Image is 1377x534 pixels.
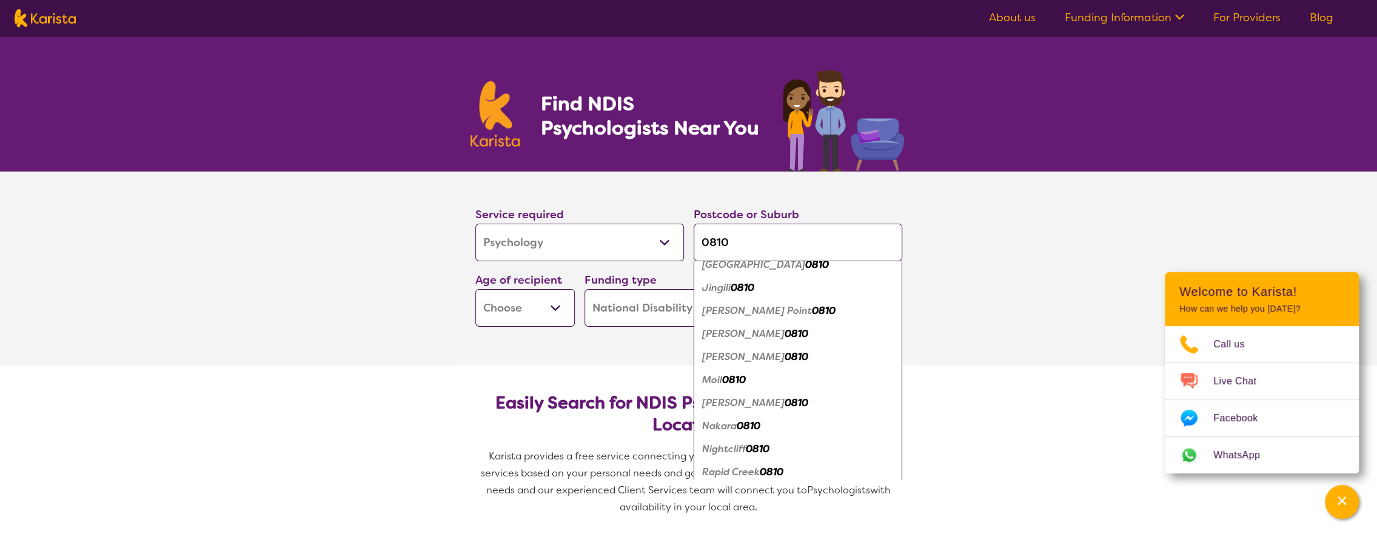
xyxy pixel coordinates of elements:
[485,392,893,436] h2: Easily Search for NDIS Psychologists by Need & Location
[481,450,899,496] span: Karista provides a free service connecting you with Psychologists and other disability services b...
[1310,10,1333,25] a: Blog
[700,253,896,276] div: Coconut Grove 0810
[475,273,562,287] label: Age of recipient
[746,442,769,455] em: 0810
[1325,485,1359,519] button: Channel Menu
[700,392,896,415] div: Muirhead 0810
[785,396,808,409] em: 0810
[702,466,760,478] em: Rapid Creek
[702,350,785,363] em: [PERSON_NAME]
[1165,437,1359,473] a: Web link opens in a new tab.
[731,281,754,294] em: 0810
[760,466,783,478] em: 0810
[989,10,1036,25] a: About us
[700,438,896,461] div: Nightcliff 0810
[700,461,896,484] div: Rapid Creek 0810
[694,207,799,222] label: Postcode or Suburb
[1179,304,1344,314] p: How can we help you [DATE]?
[1213,446,1275,464] span: WhatsApp
[1213,372,1271,390] span: Live Chat
[702,327,785,340] em: [PERSON_NAME]
[1179,284,1344,299] h2: Welcome to Karista!
[1213,335,1259,353] span: Call us
[694,224,902,261] input: Type
[585,273,657,287] label: Funding type
[702,419,737,432] em: Nakara
[1165,272,1359,473] div: Channel Menu
[702,442,746,455] em: Nightcliff
[1213,409,1272,427] span: Facebook
[700,299,896,322] div: Lee Point 0810
[812,304,836,317] em: 0810
[700,415,896,438] div: Nakara 0810
[1065,10,1184,25] a: Funding Information
[1165,326,1359,473] ul: Choose channel
[785,327,808,340] em: 0810
[15,9,76,27] img: Karista logo
[737,419,760,432] em: 0810
[475,207,564,222] label: Service required
[722,373,746,386] em: 0810
[779,65,907,172] img: psychology
[785,350,808,363] em: 0810
[702,281,731,294] em: Jingili
[700,322,896,345] div: Lyons 0810
[1213,10,1281,25] a: For Providers
[700,369,896,392] div: Moil 0810
[700,276,896,299] div: Jingili 0810
[807,484,870,496] span: Psychologists
[702,258,805,271] em: [GEOGRAPHIC_DATA]
[805,258,829,271] em: 0810
[702,373,722,386] em: Moil
[540,92,765,140] h1: Find NDIS Psychologists Near You
[702,396,785,409] em: [PERSON_NAME]
[702,304,812,317] em: [PERSON_NAME] Point
[700,345,896,369] div: Millner 0810
[471,81,520,147] img: Karista logo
